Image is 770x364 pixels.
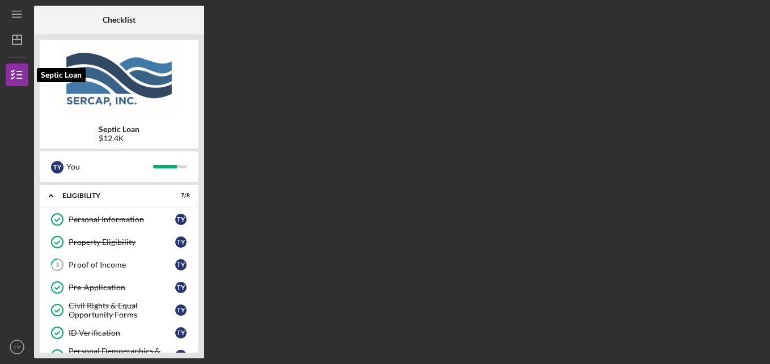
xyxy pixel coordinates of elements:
a: ID VerificationTY [45,321,193,344]
div: Personal Information [69,215,175,224]
a: 3Proof of IncomeTY [45,253,193,276]
button: TY [6,336,28,358]
a: Property EligibilityTY [45,231,193,253]
div: Eligibility [62,192,162,199]
text: TY [14,344,21,350]
a: Civil Rights & Equal Opportunity FormsTY [45,299,193,321]
a: Personal InformationTY [45,208,193,231]
div: $12.4K [99,134,139,143]
b: Septic Loan [99,125,139,134]
div: T Y [175,327,187,338]
div: 7 / 8 [170,192,190,199]
div: Property Eligibility [69,238,175,247]
div: Civil Rights & Equal Opportunity Forms [69,301,175,319]
b: Checklist [103,15,136,24]
div: You [66,157,153,176]
div: Pre-Application [69,283,175,292]
div: T Y [175,236,187,248]
img: Product logo [40,45,198,113]
div: Proof of Income [69,260,175,269]
div: T Y [175,304,187,316]
div: ID Verification [69,328,175,337]
div: T Y [175,214,187,225]
tspan: 3 [56,261,59,269]
div: T Y [175,259,187,270]
div: T Y [175,282,187,293]
a: Pre-ApplicationTY [45,276,193,299]
div: T Y [51,161,64,173]
div: T Y [175,350,187,361]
